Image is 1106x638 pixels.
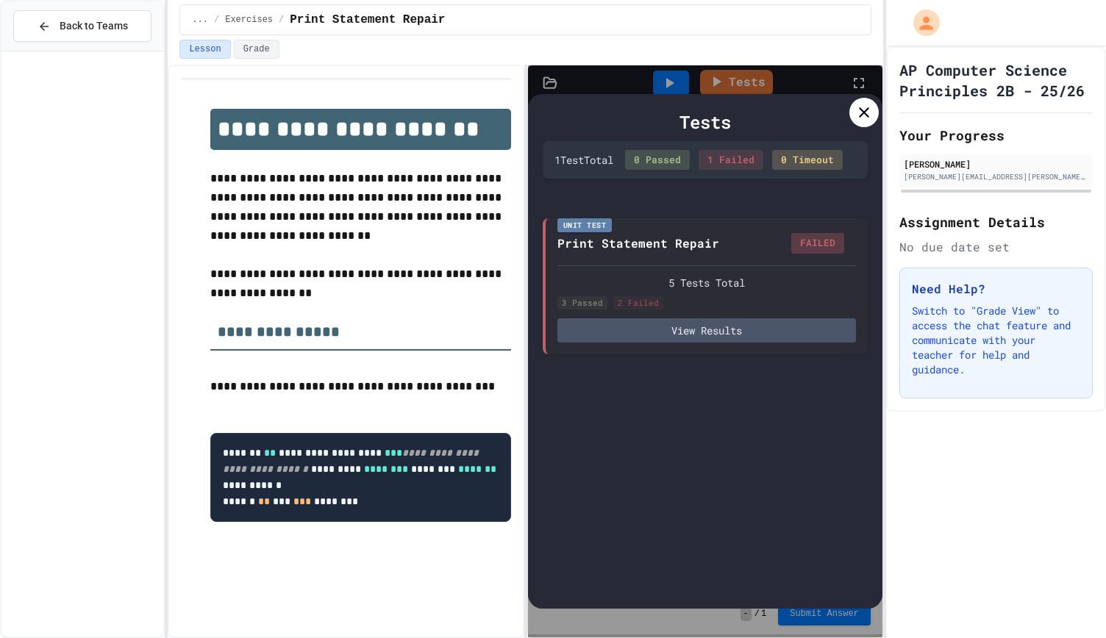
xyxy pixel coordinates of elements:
div: [PERSON_NAME] [904,157,1088,171]
div: 1 Failed [699,150,763,171]
span: Exercises [225,14,273,26]
button: Grade [234,40,279,59]
div: 2 Failed [613,296,663,310]
div: 0 Timeout [772,150,843,171]
iframe: chat widget [1044,579,1091,623]
div: 5 Tests Total [557,275,856,290]
span: Print Statement Repair [290,11,445,29]
div: 1 Test Total [554,152,613,168]
div: No due date set [899,238,1093,256]
button: Lesson [179,40,230,59]
div: FAILED [791,233,844,254]
div: 0 Passed [625,150,690,171]
span: Back to Teams [60,18,128,34]
div: 3 Passed [557,296,607,310]
div: My Account [898,6,943,40]
button: Back to Teams [13,10,151,42]
div: Tests [543,109,868,135]
div: [PERSON_NAME][EMAIL_ADDRESS][PERSON_NAME][DOMAIN_NAME] [904,171,1088,182]
span: ... [192,14,208,26]
h2: Assignment Details [899,212,1093,232]
h1: AP Computer Science Principles 2B - 25/26 [899,60,1093,101]
h2: Your Progress [899,125,1093,146]
iframe: chat widget [984,515,1091,578]
h3: Need Help? [912,280,1080,298]
span: / [279,14,284,26]
div: Unit Test [557,218,613,232]
span: / [214,14,219,26]
div: Print Statement Repair [557,234,719,252]
button: View Results [557,318,856,343]
p: Switch to "Grade View" to access the chat feature and communicate with your teacher for help and ... [912,304,1080,377]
